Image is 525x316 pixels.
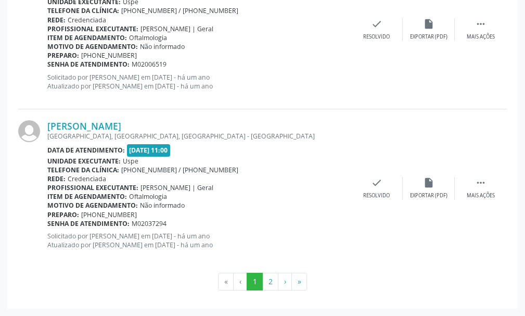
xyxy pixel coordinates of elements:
span: [PERSON_NAME] | Geral [140,183,213,192]
div: Mais ações [467,33,495,41]
span: Não informado [140,201,185,210]
i: insert_drive_file [423,18,434,30]
span: Não informado [140,42,185,51]
p: Solicitado por [PERSON_NAME] em [DATE] - há um ano Atualizado por [PERSON_NAME] em [DATE] - há um... [47,232,351,249]
b: Telefone da clínica: [47,166,119,174]
b: Preparo: [47,210,79,219]
span: [PHONE_NUMBER] / [PHONE_NUMBER] [121,6,238,15]
span: [PHONE_NUMBER] / [PHONE_NUMBER] [121,166,238,174]
span: Uspe [123,157,138,166]
span: Oftalmologia [129,33,167,42]
button: Go to next page [278,273,292,290]
span: M02006519 [132,60,167,69]
span: [DATE] 11:00 [127,144,171,156]
span: M02037294 [132,219,167,228]
span: Credenciada [68,16,106,24]
p: Solicitado por [PERSON_NAME] em [DATE] - há um ano Atualizado por [PERSON_NAME] em [DATE] - há um... [47,73,351,91]
ul: Pagination [18,273,507,290]
span: [PHONE_NUMBER] [81,51,137,60]
span: Oftalmologia [129,192,167,201]
span: [PERSON_NAME] | Geral [140,24,213,33]
b: Telefone da clínica: [47,6,119,15]
b: Senha de atendimento: [47,60,130,69]
b: Motivo de agendamento: [47,42,138,51]
b: Unidade executante: [47,157,121,166]
b: Item de agendamento: [47,33,127,42]
b: Senha de atendimento: [47,219,130,228]
button: Go to page 1 [247,273,263,290]
div: Resolvido [363,33,390,41]
div: [GEOGRAPHIC_DATA], [GEOGRAPHIC_DATA], [GEOGRAPHIC_DATA] - [GEOGRAPHIC_DATA] [47,132,351,141]
div: Exportar (PDF) [410,33,447,41]
button: Go to page 2 [262,273,278,290]
b: Item de agendamento: [47,192,127,201]
i: check [371,177,382,188]
b: Preparo: [47,51,79,60]
span: Credenciada [68,174,106,183]
i:  [475,177,486,188]
i: check [371,18,382,30]
b: Motivo de agendamento: [47,201,138,210]
i: insert_drive_file [423,177,434,188]
i:  [475,18,486,30]
b: Profissional executante: [47,183,138,192]
a: [PERSON_NAME] [47,120,121,132]
img: img [18,120,40,142]
div: Mais ações [467,192,495,199]
b: Data de atendimento: [47,146,125,155]
button: Go to last page [291,273,307,290]
b: Rede: [47,174,66,183]
b: Rede: [47,16,66,24]
div: Exportar (PDF) [410,192,447,199]
span: [PHONE_NUMBER] [81,210,137,219]
div: Resolvido [363,192,390,199]
b: Profissional executante: [47,24,138,33]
